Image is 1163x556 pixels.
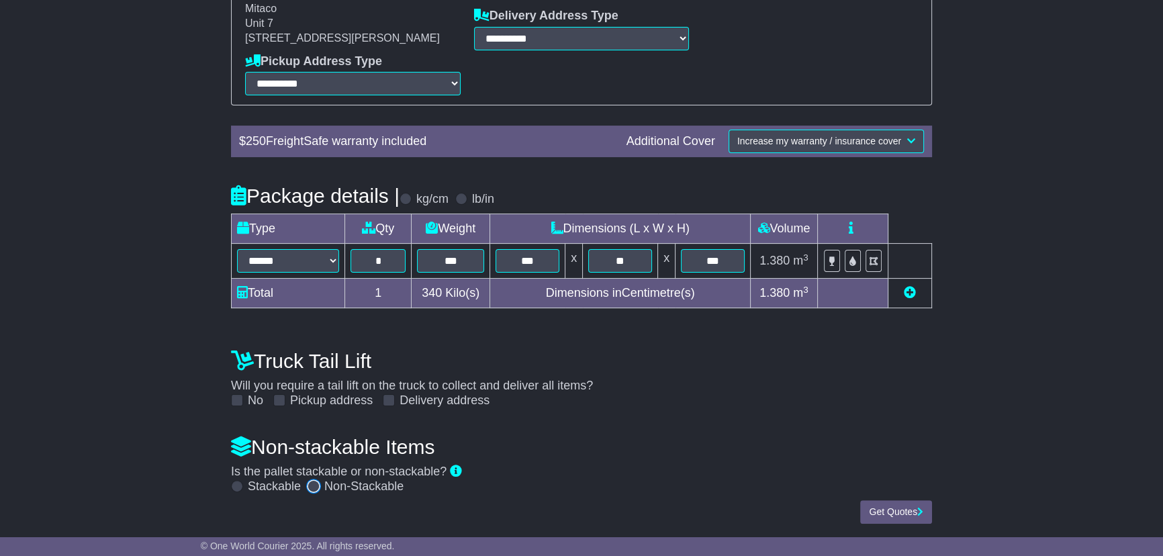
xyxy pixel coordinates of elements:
[245,32,440,44] span: [STREET_ADDRESS][PERSON_NAME]
[231,465,447,478] span: Is the pallet stackable or non-stackable?
[224,342,939,408] div: Will you require a tail lift on the truck to collect and deliver all items?
[400,393,490,408] label: Delivery address
[904,286,916,299] a: Add new item
[658,244,676,279] td: x
[490,279,751,308] td: Dimensions in Centimetre(s)
[345,279,412,308] td: 1
[860,500,932,524] button: Get Quotes
[759,254,790,267] span: 1.380
[248,393,263,408] label: No
[737,136,901,146] span: Increase my warranty / insurance cover
[565,244,583,279] td: x
[412,279,490,308] td: Kilo(s)
[412,214,490,244] td: Weight
[759,286,790,299] span: 1.380
[793,286,808,299] span: m
[620,134,722,149] div: Additional Cover
[232,134,620,149] div: $ FreightSafe warranty included
[324,479,404,494] label: Non-Stackable
[231,436,932,458] h4: Non-stackable Items
[416,192,449,207] label: kg/cm
[248,479,301,494] label: Stackable
[472,192,494,207] label: lb/in
[245,54,382,69] label: Pickup Address Type
[231,350,932,372] h4: Truck Tail Lift
[245,3,277,14] span: Mitaco
[422,286,442,299] span: 340
[345,214,412,244] td: Qty
[793,254,808,267] span: m
[201,541,395,551] span: © One World Courier 2025. All rights reserved.
[750,214,817,244] td: Volume
[803,285,808,295] sup: 3
[290,393,373,408] label: Pickup address
[729,130,924,153] button: Increase my warranty / insurance cover
[490,214,751,244] td: Dimensions (L x W x H)
[246,134,266,148] span: 250
[232,279,345,308] td: Total
[245,17,273,29] span: Unit 7
[803,252,808,263] sup: 3
[232,214,345,244] td: Type
[231,185,400,207] h4: Package details |
[474,9,618,24] label: Delivery Address Type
